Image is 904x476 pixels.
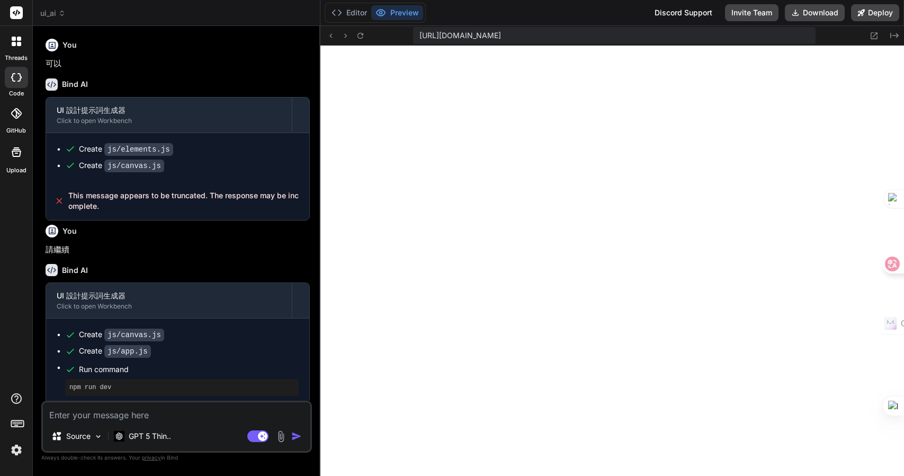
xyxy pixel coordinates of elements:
[79,364,299,375] span: Run command
[40,8,66,19] span: ui_ai
[57,117,281,125] div: Click to open Workbench
[114,431,124,441] img: GPT 5 Thinking High
[291,431,302,442] img: icon
[62,79,88,90] h6: Bind AI
[371,5,423,20] button: Preview
[104,329,164,341] code: js/canvas.js
[79,144,173,155] div: Create
[68,190,301,211] span: This message appears to be truncated. The response may be incomplete.
[327,5,371,20] button: Editor
[46,58,310,70] p: 可以
[79,160,164,171] div: Create
[104,143,173,156] code: js/elements.js
[419,30,501,41] span: [URL][DOMAIN_NAME]
[6,126,26,135] label: GitHub
[785,4,845,21] button: Download
[5,54,28,63] label: threads
[57,290,281,301] div: UI 設計提示詞生成器
[94,432,103,441] img: Pick Models
[79,346,151,357] div: Create
[104,160,164,172] code: js/canvas.js
[320,46,904,476] iframe: Preview
[6,166,26,175] label: Upload
[46,98,292,133] button: UI 設計提示詞生成器Click to open Workbench
[129,431,171,442] p: GPT 5 Thin..
[104,345,151,358] code: js/app.js
[62,265,88,276] h6: Bind AI
[57,105,281,116] div: UI 設計提示詞生成器
[66,431,91,442] p: Source
[7,441,25,459] img: settings
[648,4,719,21] div: Discord Support
[62,40,77,50] h6: You
[57,302,281,311] div: Click to open Workbench
[69,383,294,392] pre: npm run dev
[46,283,292,318] button: UI 設計提示詞生成器Click to open Workbench
[725,4,778,21] button: Invite Team
[41,453,312,463] p: Always double-check its answers. Your in Bind
[62,226,77,236] h6: You
[9,89,24,98] label: code
[851,4,899,21] button: Deploy
[275,430,287,443] img: attachment
[142,454,161,461] span: privacy
[79,329,164,340] div: Create
[46,244,310,256] p: 請繼續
